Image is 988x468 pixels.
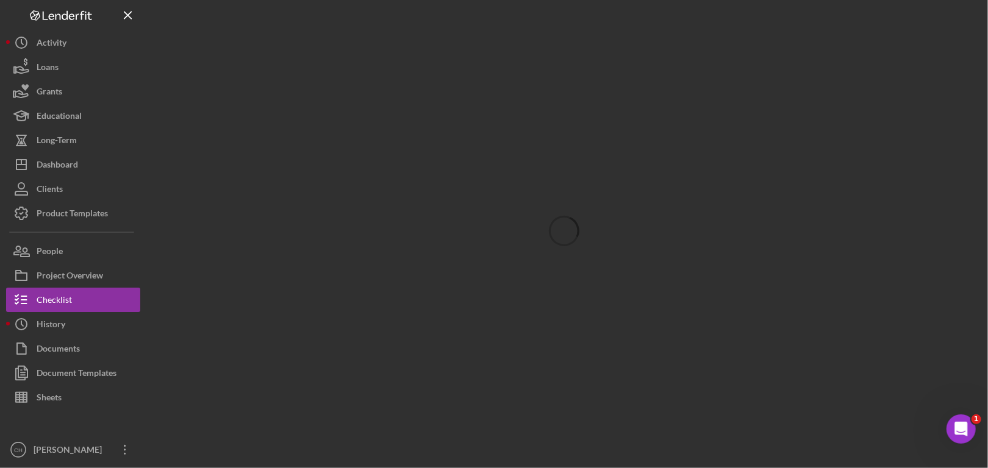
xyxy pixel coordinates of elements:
[37,55,59,82] div: Loans
[37,263,103,291] div: Project Overview
[6,385,140,409] button: Sheets
[6,177,140,201] button: Clients
[6,104,140,128] button: Educational
[37,30,66,58] div: Activity
[6,361,140,385] button: Document Templates
[37,361,116,388] div: Document Templates
[6,288,140,312] button: Checklist
[6,79,140,104] button: Grants
[14,447,23,453] text: CH
[37,79,62,107] div: Grants
[6,55,140,79] button: Loans
[37,239,63,266] div: People
[37,336,80,364] div: Documents
[6,336,140,361] button: Documents
[37,385,62,413] div: Sheets
[947,414,976,444] iframe: Intercom live chat
[37,177,63,204] div: Clients
[6,263,140,288] button: Project Overview
[6,201,140,225] button: Product Templates
[6,239,140,263] button: People
[37,312,65,339] div: History
[6,438,140,462] button: CH[PERSON_NAME]
[6,312,140,336] button: History
[6,128,140,152] button: Long-Term
[37,104,82,131] div: Educational
[6,152,140,177] button: Dashboard
[30,438,110,465] div: [PERSON_NAME]
[37,201,108,229] div: Product Templates
[37,288,72,315] div: Checklist
[37,128,77,155] div: Long-Term
[972,414,981,424] span: 1
[6,30,140,55] button: Activity
[37,152,78,180] div: Dashboard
